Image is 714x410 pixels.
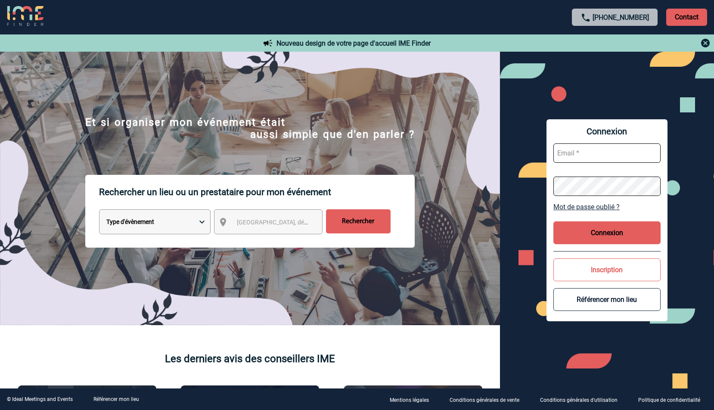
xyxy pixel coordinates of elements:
[553,126,661,137] span: Connexion
[237,219,357,226] span: [GEOGRAPHIC_DATA], département, région...
[540,397,618,403] p: Conditions générales d'utilisation
[581,12,591,23] img: call-24-px.png
[383,395,443,404] a: Mentions légales
[553,258,661,281] button: Inscription
[666,9,707,26] p: Contact
[7,396,73,402] div: © Ideal Meetings and Events
[326,209,391,233] input: Rechercher
[443,395,533,404] a: Conditions générales de vente
[553,143,661,163] input: Email *
[390,397,429,403] p: Mentions légales
[553,221,661,244] button: Connexion
[553,288,661,311] button: Référencer mon lieu
[593,13,649,22] a: [PHONE_NUMBER]
[533,395,631,404] a: Conditions générales d'utilisation
[99,175,415,209] p: Rechercher un lieu ou un prestataire pour mon événement
[553,203,661,211] a: Mot de passe oublié ?
[631,395,714,404] a: Politique de confidentialité
[93,396,139,402] a: Référencer mon lieu
[450,397,519,403] p: Conditions générales de vente
[638,397,700,403] p: Politique de confidentialité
